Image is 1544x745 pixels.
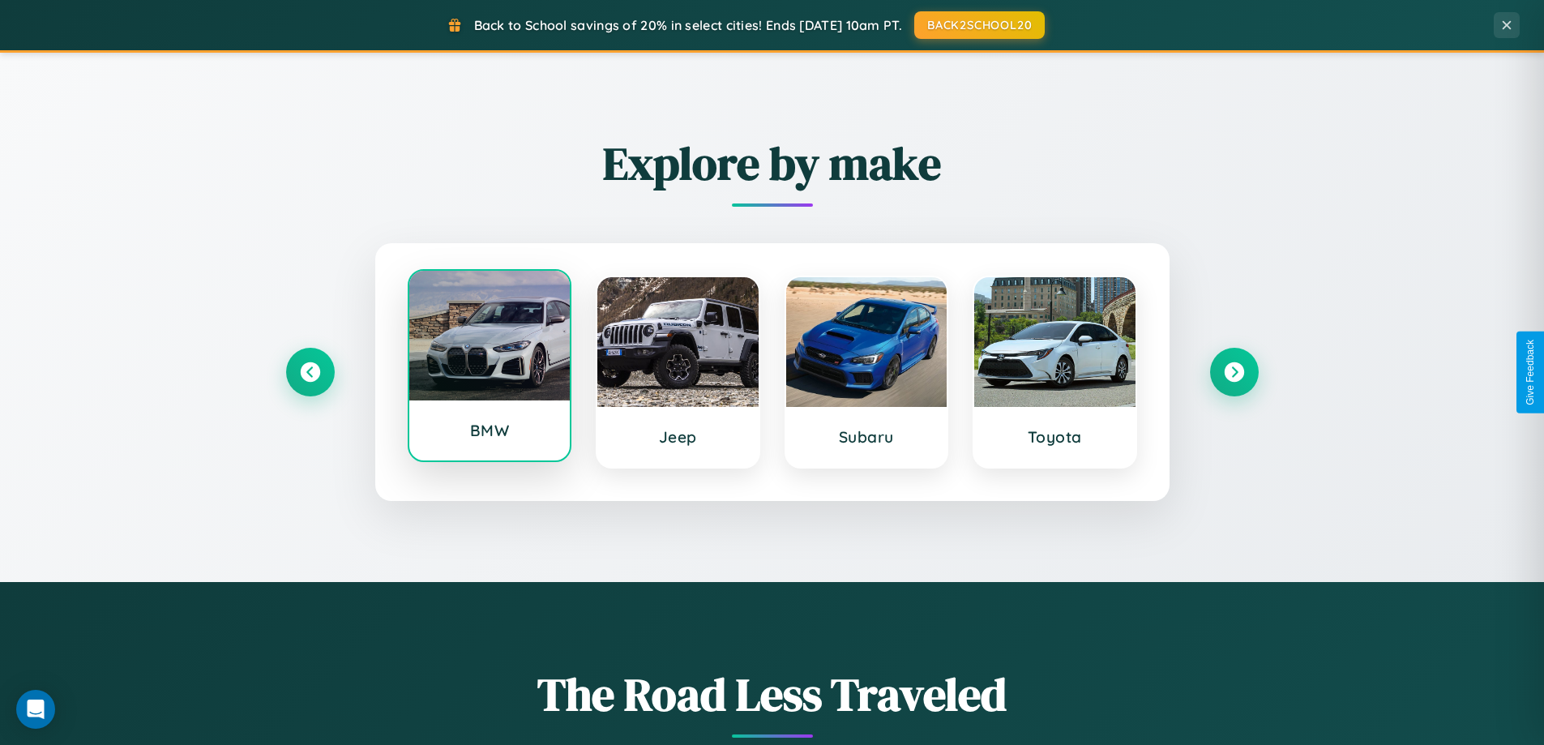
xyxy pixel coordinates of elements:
h3: BMW [426,421,554,440]
h3: Subaru [802,427,931,447]
div: Give Feedback [1525,340,1536,405]
h3: Jeep [614,427,742,447]
button: BACK2SCHOOL20 [914,11,1045,39]
div: Open Intercom Messenger [16,690,55,729]
h3: Toyota [990,427,1119,447]
span: Back to School savings of 20% in select cities! Ends [DATE] 10am PT. [474,17,902,33]
h2: Explore by make [286,132,1259,195]
h1: The Road Less Traveled [286,663,1259,726]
